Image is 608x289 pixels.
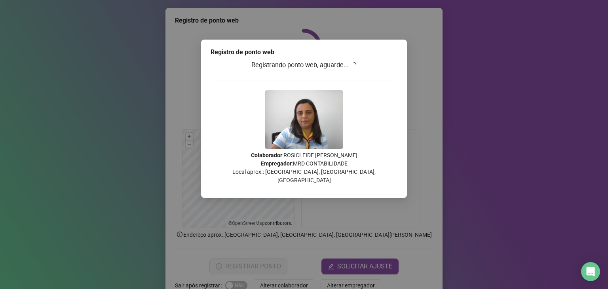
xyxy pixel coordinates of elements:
[211,151,397,184] p: : ROSICLEIDE [PERSON_NAME] : MRD CONTABILIDADE Local aprox.: [GEOGRAPHIC_DATA], [GEOGRAPHIC_DATA]...
[211,60,397,70] h3: Registrando ponto web, aguarde...
[581,262,600,281] div: Open Intercom Messenger
[349,60,358,69] span: loading
[211,48,397,57] div: Registro de ponto web
[261,160,292,167] strong: Empregador
[251,152,282,158] strong: Colaborador
[265,90,343,149] img: 9k=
